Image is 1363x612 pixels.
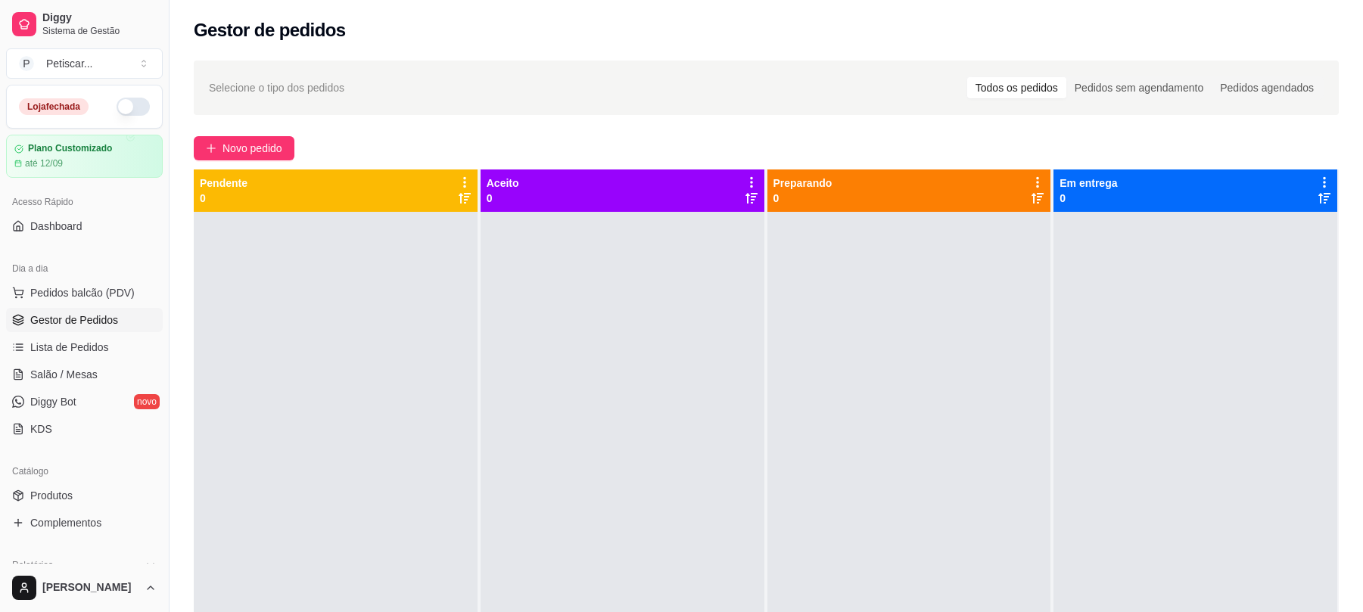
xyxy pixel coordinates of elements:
[30,394,76,409] span: Diggy Bot
[6,483,163,508] a: Produtos
[206,143,216,154] span: plus
[487,176,519,191] p: Aceito
[6,281,163,305] button: Pedidos balcão (PDV)
[487,191,519,206] p: 0
[6,48,163,79] button: Select a team
[222,140,282,157] span: Novo pedido
[194,136,294,160] button: Novo pedido
[117,98,150,116] button: Alterar Status
[6,362,163,387] a: Salão / Mesas
[773,191,832,206] p: 0
[6,459,163,483] div: Catálogo
[19,56,34,71] span: P
[1066,77,1212,98] div: Pedidos sem agendamento
[6,190,163,214] div: Acesso Rápido
[6,135,163,178] a: Plano Customizadoaté 12/09
[6,6,163,42] a: DiggySistema de Gestão
[30,367,98,382] span: Salão / Mesas
[6,570,163,606] button: [PERSON_NAME]
[46,56,92,71] div: Petiscar ...
[30,312,118,328] span: Gestor de Pedidos
[30,340,109,355] span: Lista de Pedidos
[30,488,73,503] span: Produtos
[200,191,247,206] p: 0
[19,98,89,115] div: Loja fechada
[6,256,163,281] div: Dia a dia
[30,515,101,530] span: Complementos
[6,335,163,359] a: Lista de Pedidos
[6,511,163,535] a: Complementos
[1060,191,1117,206] p: 0
[12,559,53,571] span: Relatórios
[42,25,157,37] span: Sistema de Gestão
[6,214,163,238] a: Dashboard
[6,417,163,441] a: KDS
[30,219,82,234] span: Dashboard
[42,581,138,595] span: [PERSON_NAME]
[194,18,346,42] h2: Gestor de pedidos
[6,308,163,332] a: Gestor de Pedidos
[42,11,157,25] span: Diggy
[6,390,163,414] a: Diggy Botnovo
[30,285,135,300] span: Pedidos balcão (PDV)
[209,79,344,96] span: Selecione o tipo dos pedidos
[1060,176,1117,191] p: Em entrega
[25,157,63,169] article: até 12/09
[1212,77,1322,98] div: Pedidos agendados
[28,143,112,154] article: Plano Customizado
[30,421,52,436] span: KDS
[967,77,1066,98] div: Todos os pedidos
[773,176,832,191] p: Preparando
[200,176,247,191] p: Pendente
